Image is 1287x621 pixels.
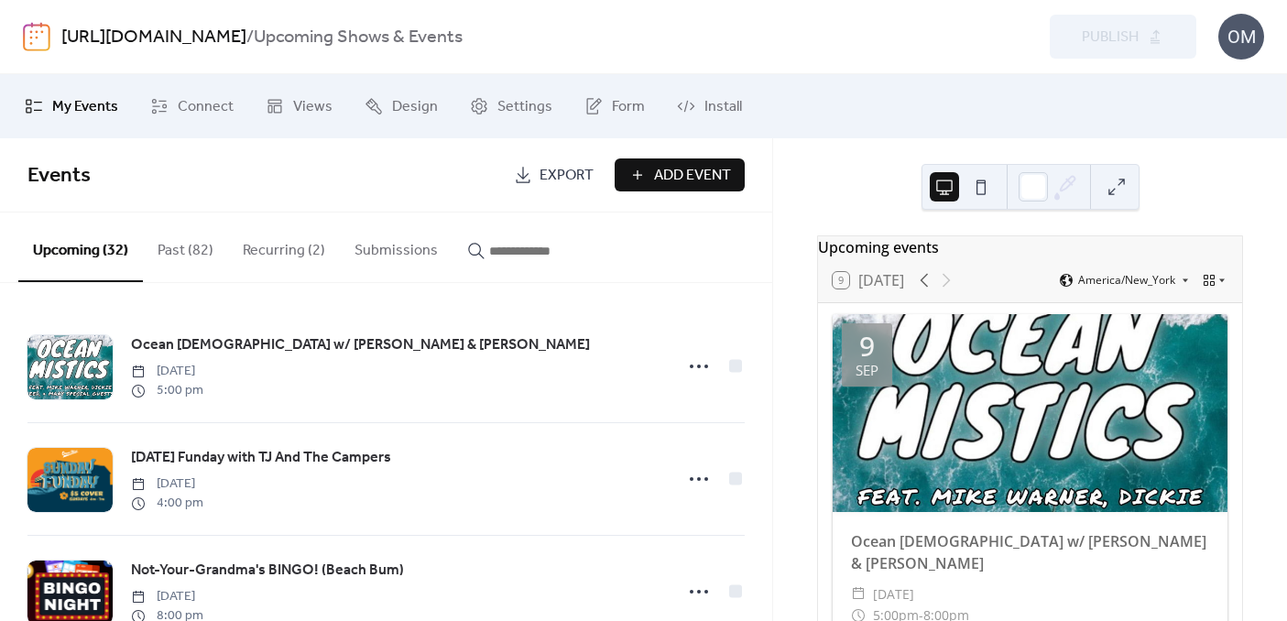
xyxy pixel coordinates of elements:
span: America/New_York [1078,275,1175,286]
a: [DATE] Funday with TJ And The Campers [131,446,391,470]
a: Form [571,82,659,131]
a: Design [351,82,452,131]
button: Upcoming (32) [18,212,143,282]
span: Install [704,96,742,118]
span: Connect [178,96,234,118]
div: ​ [851,583,866,605]
span: Views [293,96,333,118]
b: Upcoming Shows & Events [254,20,463,55]
div: 9 [859,332,875,360]
a: Ocean [DEMOGRAPHIC_DATA] w/ [PERSON_NAME] & [PERSON_NAME] [131,333,590,357]
span: [DATE] [131,587,203,606]
a: Install [663,82,756,131]
a: Not-Your-Grandma's BINGO! (Beach Bum) [131,559,404,583]
button: Past (82) [143,212,228,280]
button: Submissions [340,212,453,280]
span: Form [612,96,645,118]
img: logo [23,22,50,51]
a: My Events [11,82,132,131]
a: Connect [136,82,247,131]
span: [DATE] Funday with TJ And The Campers [131,447,391,469]
span: Events [27,156,91,196]
button: Add Event [615,158,745,191]
span: Settings [497,96,552,118]
div: Sep [856,364,878,377]
a: Views [252,82,346,131]
button: Recurring (2) [228,212,340,280]
span: My Events [52,96,118,118]
span: Ocean [DEMOGRAPHIC_DATA] w/ [PERSON_NAME] & [PERSON_NAME] [131,334,590,356]
a: [URL][DOMAIN_NAME] [61,20,246,55]
span: [DATE] [873,583,914,605]
div: Ocean [DEMOGRAPHIC_DATA] w/ [PERSON_NAME] & [PERSON_NAME] [833,530,1227,574]
span: Add Event [654,165,731,187]
div: Upcoming events [818,236,1242,258]
a: Export [500,158,607,191]
span: [DATE] [131,474,203,494]
a: Settings [456,82,566,131]
span: Export [540,165,594,187]
span: Not-Your-Grandma's BINGO! (Beach Bum) [131,560,404,582]
span: Design [392,96,438,118]
span: 4:00 pm [131,494,203,513]
span: 5:00 pm [131,381,203,400]
span: [DATE] [131,362,203,381]
div: OM [1218,14,1264,60]
b: / [246,20,254,55]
